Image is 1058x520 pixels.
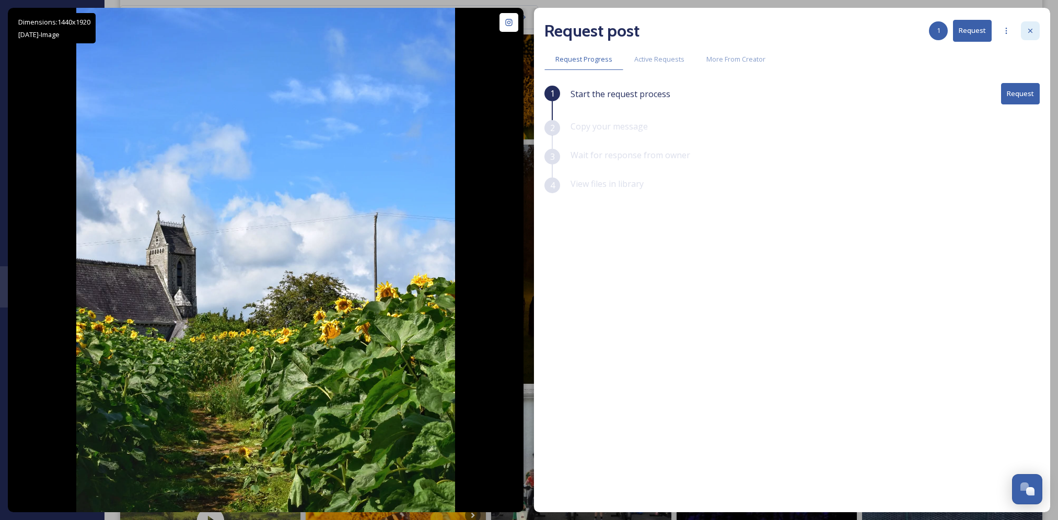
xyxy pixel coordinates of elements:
[571,178,644,190] span: View files in library
[555,54,612,64] span: Request Progress
[550,179,555,192] span: 4
[571,121,648,132] span: Copy your message
[937,26,940,36] span: 1
[544,18,640,43] h2: Request post
[634,54,684,64] span: Active Requests
[1012,474,1042,504] button: Open Chat
[76,8,455,512] img: #northernireland #ireland #armagh #countyarmagh #visitarmagh #ballymoyersunflowerfestival #ballym...
[706,54,765,64] span: More From Creator
[550,150,555,163] span: 3
[571,149,690,161] span: Wait for response from owner
[18,30,60,39] span: [DATE] - Image
[550,122,555,134] span: 2
[550,87,555,100] span: 1
[1001,83,1040,104] button: Request
[571,88,670,100] span: Start the request process
[953,20,992,41] button: Request
[18,17,90,27] span: Dimensions: 1440 x 1920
